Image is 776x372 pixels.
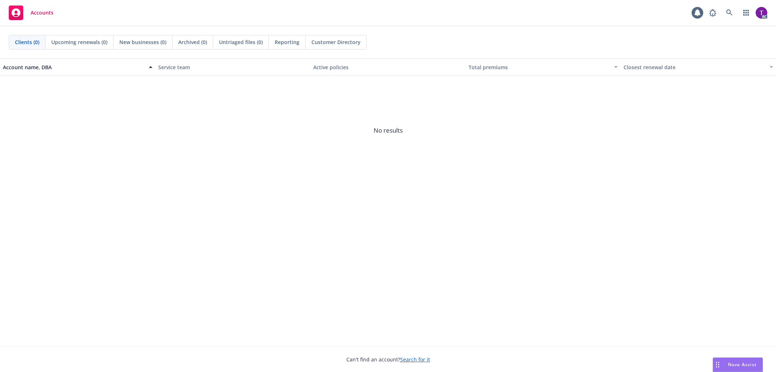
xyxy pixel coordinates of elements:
button: Total premiums [466,58,621,76]
div: Closest renewal date [624,63,765,71]
a: Search for it [400,356,430,363]
span: Clients (0) [15,38,39,46]
img: photo [756,7,767,19]
span: Untriaged files (0) [219,38,263,46]
span: Archived (0) [178,38,207,46]
a: Search [722,5,737,20]
span: Accounts [31,10,53,16]
span: Reporting [275,38,299,46]
span: Nova Assist [728,361,757,368]
button: Nova Assist [713,357,763,372]
button: Active policies [310,58,466,76]
div: Total premiums [469,63,610,71]
span: Can't find an account? [346,356,430,363]
div: Active policies [313,63,463,71]
div: Account name, DBA [3,63,144,71]
button: Closest renewal date [621,58,776,76]
button: Service team [155,58,311,76]
div: Service team [158,63,308,71]
span: Upcoming renewals (0) [51,38,107,46]
span: Customer Directory [311,38,361,46]
span: New businesses (0) [119,38,166,46]
a: Switch app [739,5,753,20]
div: Drag to move [713,358,722,372]
a: Accounts [6,3,56,23]
a: Report a Bug [705,5,720,20]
